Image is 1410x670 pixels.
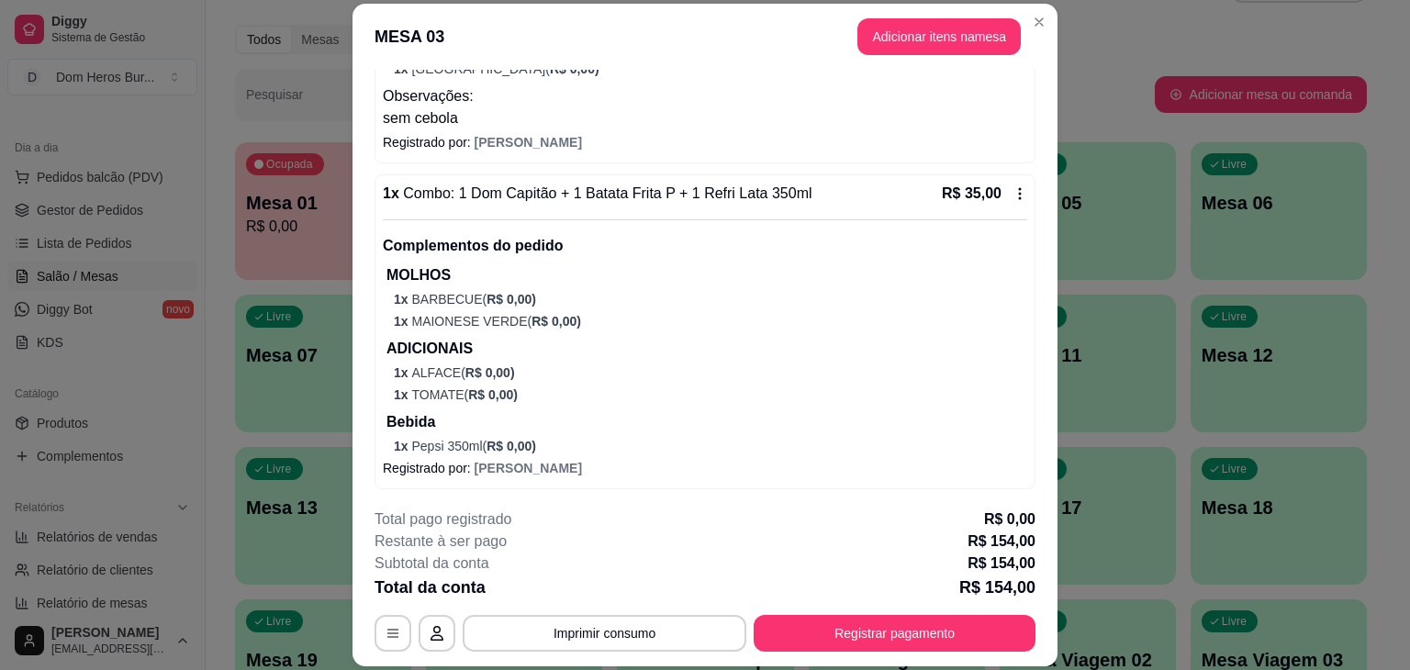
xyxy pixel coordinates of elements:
p: sem cebola [383,107,1027,129]
button: Registrar pagamento [754,615,1035,652]
span: 1 x [394,61,411,76]
p: Total pago registrado [375,508,511,530]
p: MOLHOS [386,264,1027,286]
p: BARBECUE ( [394,290,1027,308]
span: R$ 0,00 ) [550,61,599,76]
p: TOMATE ( [394,385,1027,404]
span: [PERSON_NAME] [475,461,582,475]
p: MAIONESE VERDE ( [394,312,1027,330]
span: 1 x [394,365,411,380]
span: R$ 0,00 ) [465,365,515,380]
span: 1 x [394,292,411,307]
p: Registrado por: [383,459,1027,477]
p: [GEOGRAPHIC_DATA] ( [394,60,1027,78]
p: Complementos do pedido [383,235,1027,257]
p: ALFACE ( [394,363,1027,382]
span: R$ 0,00 ) [487,439,536,453]
p: Observações: [383,85,1027,107]
p: 1 x [383,183,812,205]
p: Total da conta [375,575,486,600]
p: R$ 35,00 [942,183,1002,205]
p: Restante à ser pago [375,530,507,553]
span: Combo: 1 Dom Capitão + 1 Batata Frita P + 1 Refri Lata 350ml [399,185,812,201]
span: 1 x [394,439,411,453]
button: Imprimir consumo [463,615,746,652]
span: R$ 0,00 ) [468,387,518,402]
p: Subtotal da conta [375,553,489,575]
p: ADICIONAIS [386,338,1027,360]
header: MESA 03 [352,4,1057,70]
span: 1 x [394,314,411,329]
p: Bebida [386,411,1027,433]
button: Close [1024,7,1054,37]
p: Pepsi 350ml ( [394,437,1027,455]
p: Registrado por: [383,133,1027,151]
p: R$ 154,00 [968,553,1035,575]
span: R$ 0,00 ) [487,292,536,307]
button: Adicionar itens namesa [857,18,1021,55]
p: R$ 154,00 [959,575,1035,600]
span: R$ 0,00 ) [532,314,581,329]
span: [PERSON_NAME] [475,135,582,150]
p: R$ 0,00 [984,508,1035,530]
p: R$ 154,00 [968,530,1035,553]
span: 1 x [394,387,411,402]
